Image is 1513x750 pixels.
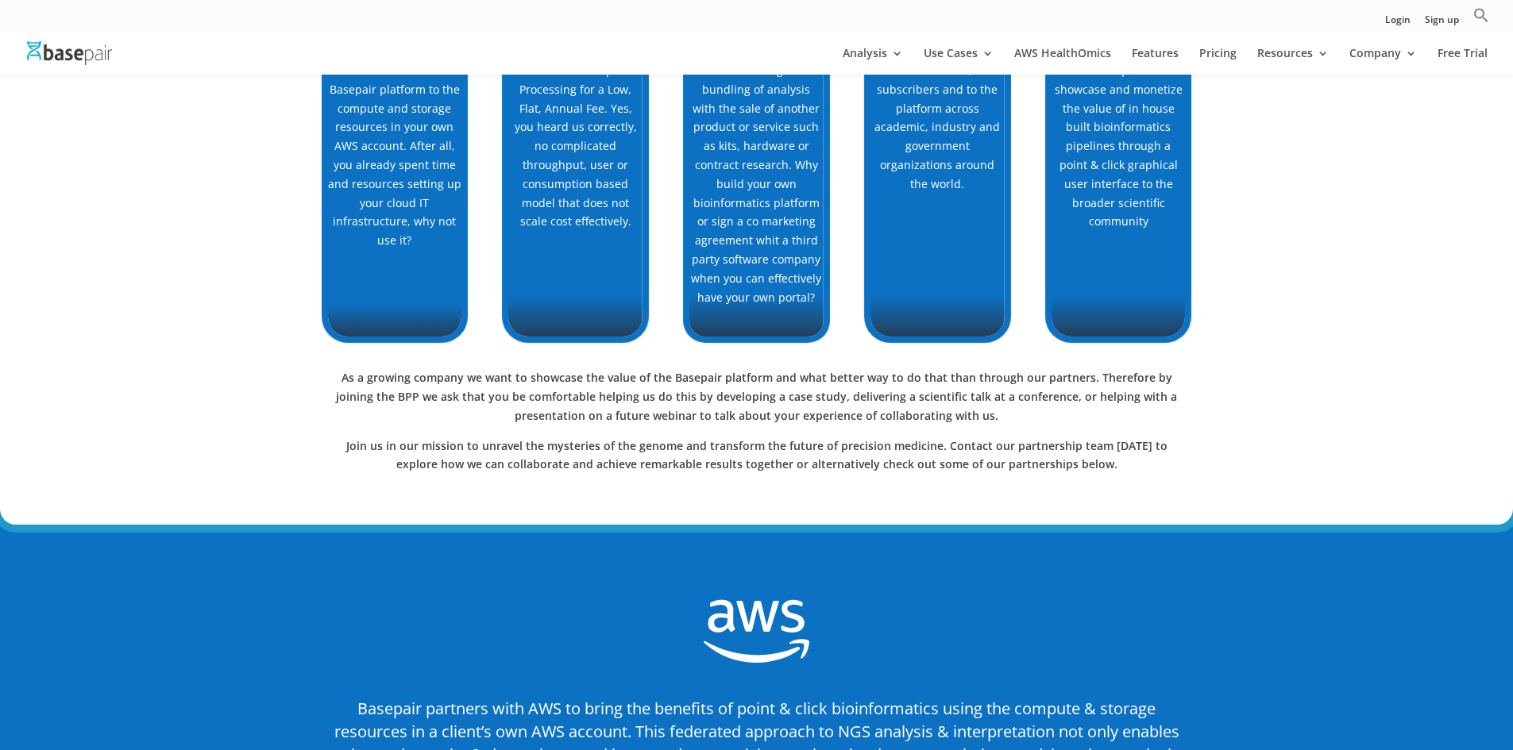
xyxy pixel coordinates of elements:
a: Login [1385,15,1411,32]
iframe: Drift Widget Chat Controller [1208,636,1494,731]
a: Search Icon Link [1473,7,1489,32]
p: As a growing company we want to showcase the value of the Basepair platform and what better way t... [328,368,1186,436]
svg: Search [1473,7,1489,23]
p: Join us in our mission to unravel the mysteries of the genome and transform the future of precisi... [328,437,1186,475]
a:  [704,651,809,666]
span: White labeling and bundling of analysis with the sale of another product or service such as kits,... [691,63,821,305]
a: Analysis [843,48,903,75]
span: Access to over 5,000 subscribers and to the platform across academic, industry and government org... [874,63,1000,191]
a: Sign up [1425,15,1459,32]
a: Company [1349,48,1417,75]
a: Pricing [1199,48,1237,75]
div: Simon Valentine (direct message, away) [328,61,461,250]
a: AWS HealthOmics [1014,48,1111,75]
a: Features [1132,48,1179,75]
img: Basepair [27,41,112,64]
a: Use Cases [924,48,994,75]
span: Sample Processing for a Low, Flat, Annual Fee. Yes, you heard us correctly, no complicated throug... [515,63,637,229]
span:  [704,589,809,673]
a: Free Trial [1438,48,1488,75]
a: Resources [1257,48,1329,75]
span: A marketplace to showcase and monetize the value of in house built bioinformatics pipelines throu... [1055,63,1183,229]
